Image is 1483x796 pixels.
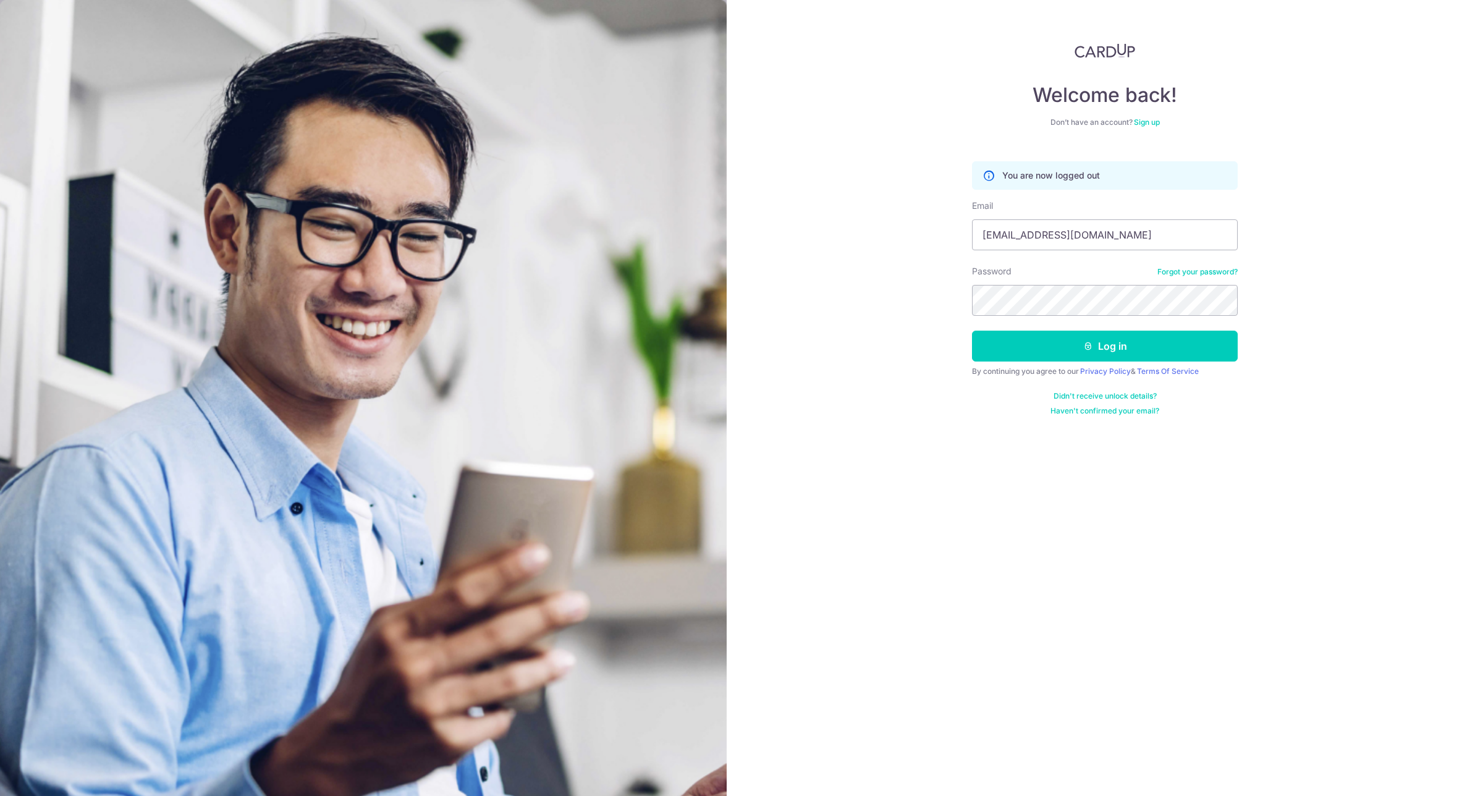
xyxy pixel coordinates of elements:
input: Enter your Email [972,219,1238,250]
a: Terms Of Service [1137,366,1199,376]
div: Don’t have an account? [972,117,1238,127]
a: Haven't confirmed your email? [1050,406,1159,416]
a: Sign up [1134,117,1160,127]
label: Email [972,200,993,212]
img: CardUp Logo [1075,43,1135,58]
button: Log in [972,331,1238,362]
p: You are now logged out [1002,169,1100,182]
div: By continuing you agree to our & [972,366,1238,376]
h4: Welcome back! [972,83,1238,108]
label: Password [972,265,1012,277]
a: Forgot your password? [1157,267,1238,277]
a: Privacy Policy [1080,366,1131,376]
a: Didn't receive unlock details? [1054,391,1157,401]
